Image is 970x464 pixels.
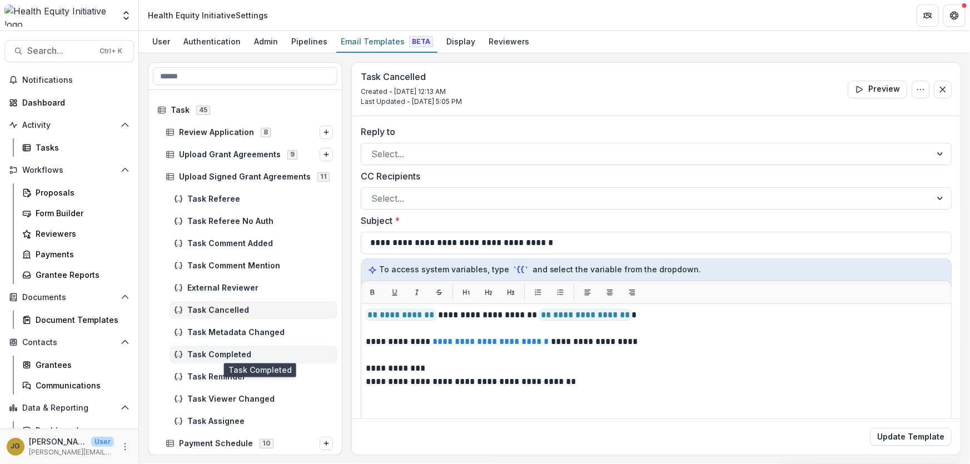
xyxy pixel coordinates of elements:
[511,264,530,276] code: `{{`
[361,214,945,227] label: Subject
[22,76,130,85] span: Notifications
[170,190,337,208] div: Task Referee
[118,4,134,27] button: Open entity switcher
[361,72,462,82] h3: Task Cancelled
[170,257,337,275] div: Task Comment Mention
[36,380,125,391] div: Communications
[36,359,125,371] div: Grantees
[161,168,337,186] div: Upload Signed Grant Agreements11
[261,128,271,137] span: 8
[364,283,381,301] button: Bold
[361,87,462,97] p: Created - [DATE] 12:13 AM
[442,33,480,49] div: Display
[11,443,21,450] div: Jenna Grant
[361,125,945,138] label: Reply to
[4,161,134,179] button: Open Workflows
[22,403,116,413] span: Data & Reporting
[187,306,333,315] span: Task Cancelled
[187,283,333,293] span: External Reviewer
[551,283,569,301] button: List
[36,314,125,326] div: Document Templates
[170,235,337,252] div: Task Comment Added
[336,33,437,49] div: Email Templates
[36,269,125,281] div: Grantee Reports
[917,4,939,27] button: Partners
[148,31,175,53] a: User
[187,328,333,337] span: Task Metadata Changed
[18,356,134,374] a: Grantees
[336,31,437,53] a: Email Templates Beta
[912,81,929,98] button: Options
[484,31,534,53] a: Reviewers
[179,439,253,448] span: Payment Schedule
[36,187,125,198] div: Proposals
[502,283,520,301] button: H3
[386,283,404,301] button: Underline
[250,33,282,49] div: Admin
[170,212,337,230] div: Task Referee No Auth
[18,138,134,157] a: Tasks
[484,33,534,49] div: Reviewers
[18,204,134,222] a: Form Builder
[22,166,116,175] span: Workflows
[143,7,272,23] nav: breadcrumb
[22,121,116,130] span: Activity
[22,338,116,347] span: Contacts
[18,245,134,263] a: Payments
[943,4,966,27] button: Get Help
[187,217,333,226] span: Task Referee No Auth
[848,81,907,98] button: Preview
[361,97,462,107] p: Last Updated - [DATE] 5:05 PM
[4,333,134,351] button: Open Contacts
[179,172,311,182] span: Upload Signed Grant Agreements
[36,248,125,260] div: Payments
[480,283,498,301] button: H2
[368,263,944,276] p: To access system variables, type and select the variable from the dropdown.
[170,346,337,363] div: Task Completed
[91,437,114,447] p: User
[18,224,134,243] a: Reviewers
[196,106,210,114] span: 45
[320,148,333,161] button: Options
[18,376,134,395] a: Communications
[187,395,333,404] span: Task Viewer Changed
[161,435,337,452] div: Payment Schedule10Options
[287,33,332,49] div: Pipelines
[260,439,273,448] span: 10
[187,417,333,426] span: Task Assignee
[320,437,333,450] button: Options
[623,283,641,301] button: Align right
[148,33,175,49] div: User
[187,194,333,204] span: Task Referee
[161,123,337,141] div: Review Application8Options
[170,323,337,341] div: Task Metadata Changed
[430,283,448,301] button: Strikethrough
[529,283,547,301] button: List
[187,350,333,360] span: Task Completed
[579,283,596,301] button: Align left
[29,436,87,447] p: [PERSON_NAME]
[170,368,337,386] div: Task Reminder
[97,45,125,57] div: Ctrl + K
[18,311,134,329] a: Document Templates
[179,31,245,53] a: Authentication
[287,150,297,159] span: 9
[161,146,337,163] div: Upload Grant Agreements9Options
[153,101,337,119] div: Task45
[408,283,426,301] button: Italic
[22,293,116,302] span: Documents
[4,71,134,89] button: Notifications
[170,279,337,297] div: External Reviewer
[250,31,282,53] a: Admin
[36,228,125,240] div: Reviewers
[170,390,337,408] div: Task Viewer Changed
[187,261,333,271] span: Task Comment Mention
[171,106,190,115] span: Task
[361,169,945,183] label: CC Recipients
[29,447,114,457] p: [PERSON_NAME][EMAIL_ADDRESS][PERSON_NAME][DATE][DOMAIN_NAME]
[320,126,333,139] button: Options
[870,428,952,446] button: Update Template
[934,81,952,98] button: Close
[170,412,337,430] div: Task Assignee
[4,40,134,62] button: Search...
